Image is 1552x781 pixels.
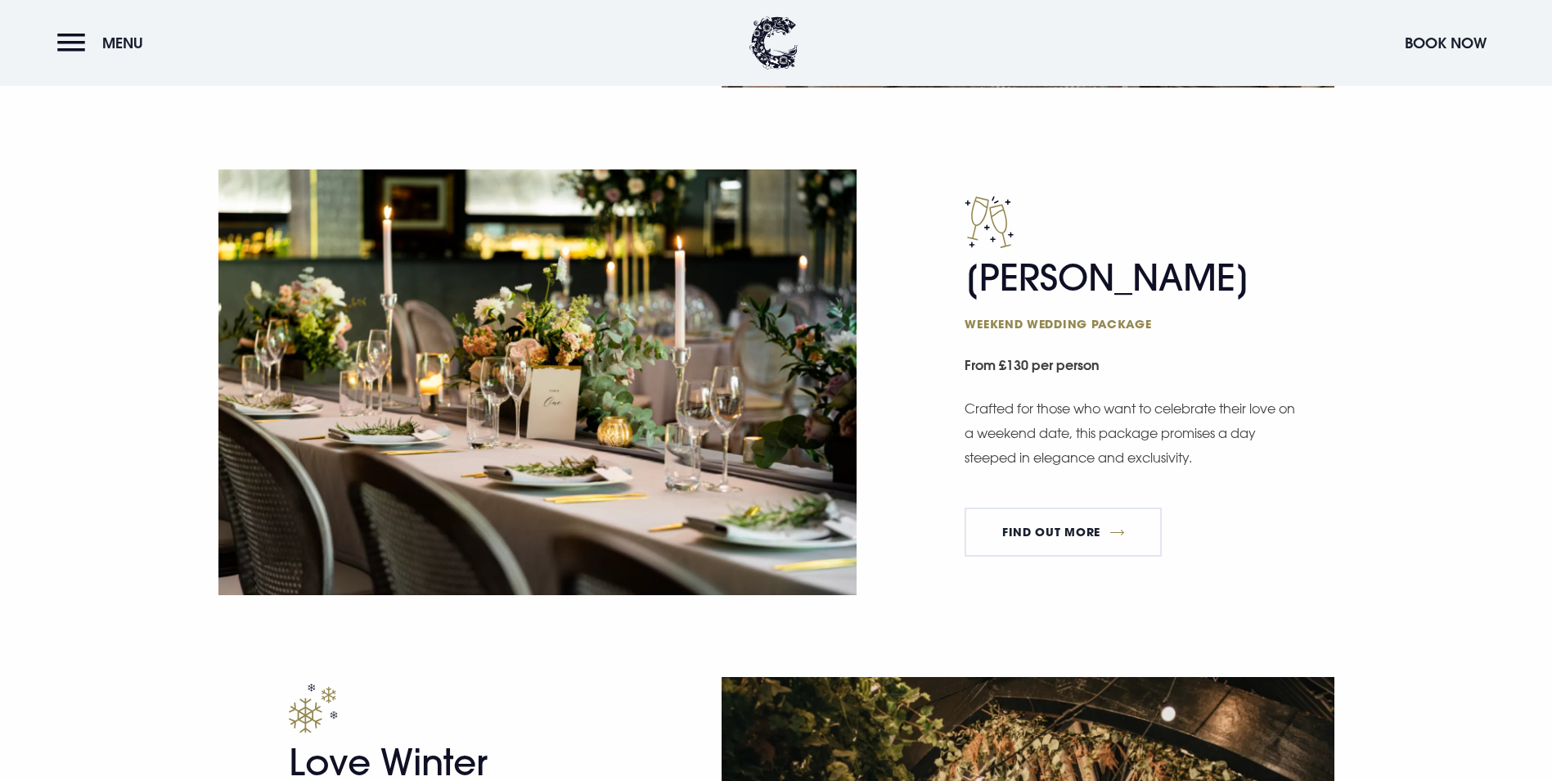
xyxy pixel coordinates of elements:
[1397,25,1495,61] button: Book Now
[102,34,143,52] span: Menu
[965,256,1284,332] h2: [PERSON_NAME]
[749,16,798,70] img: Clandeboye Lodge
[218,169,857,595] img: Reception set up at a Wedding Venue Northern Ireland
[965,508,1162,557] a: FIND OUT MORE
[57,25,151,61] button: Menu
[289,684,338,733] img: Wonderful winter package page icon
[965,316,1284,332] span: Weekend wedding package
[965,196,1014,248] img: Champagne icon
[965,396,1300,471] p: Crafted for those who want to celebrate their love on a weekend date, this package promises a day...
[965,349,1334,386] small: From £130 per person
